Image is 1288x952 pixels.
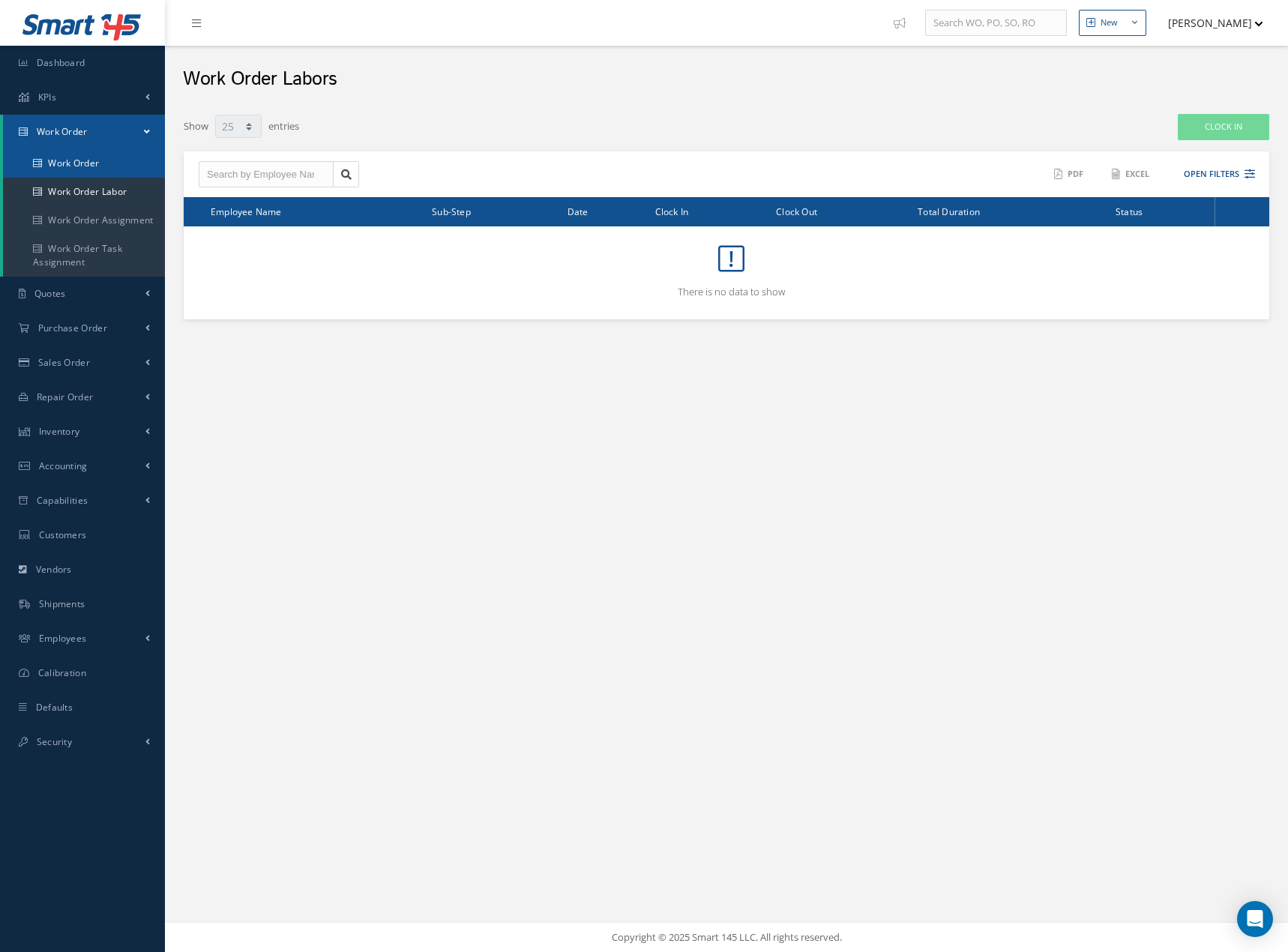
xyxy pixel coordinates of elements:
div: New [1101,16,1118,29]
span: Shipments [39,597,85,610]
span: Customers [39,528,87,541]
a: Work Order Assignment [3,206,165,235]
h2: Work Order Labors [183,68,337,91]
input: Search WO, PO, SO, RO [925,10,1067,37]
span: Inventory [39,425,80,438]
span: Clock In [655,204,689,218]
span: KPIs [38,91,56,103]
span: Security [37,735,72,748]
span: Capabilities [37,494,88,507]
span: Total Duration [918,204,980,218]
div: Open Intercom Messenger [1237,901,1273,937]
span: Employee Name [211,204,282,218]
span: Repair Order [37,391,94,403]
div: Copyright © 2025 Smart 145 LLC. All rights reserved. [180,930,1273,945]
button: Clock In [1178,114,1269,140]
span: Accounting [39,460,88,472]
button: New [1079,10,1146,36]
a: Work Order [3,115,165,149]
span: Purchase Order [38,322,107,334]
button: PDF [1047,161,1093,187]
span: Clock Out [776,204,817,218]
label: entries [268,113,299,134]
a: Work Order Task Assignment [3,235,165,277]
span: Work Order [37,125,88,138]
span: Sub-Step [432,204,471,218]
span: Defaults [36,701,73,714]
span: Sales Order [38,356,90,369]
button: Open Filters [1170,162,1255,187]
span: Date [568,204,589,218]
span: Calibration [38,666,86,679]
span: Status [1116,204,1143,218]
span: Vendors [36,563,72,576]
a: Work Order [3,149,165,178]
button: [PERSON_NAME] [1154,8,1263,37]
a: Work Order Labor [3,178,165,206]
span: Quotes [34,287,66,300]
input: Search by Employee Name [199,161,334,188]
button: Excel [1104,161,1159,187]
span: Employees [39,632,87,645]
label: Show [184,113,208,134]
div: There is no data to show [199,235,1263,299]
span: Dashboard [37,56,85,69]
